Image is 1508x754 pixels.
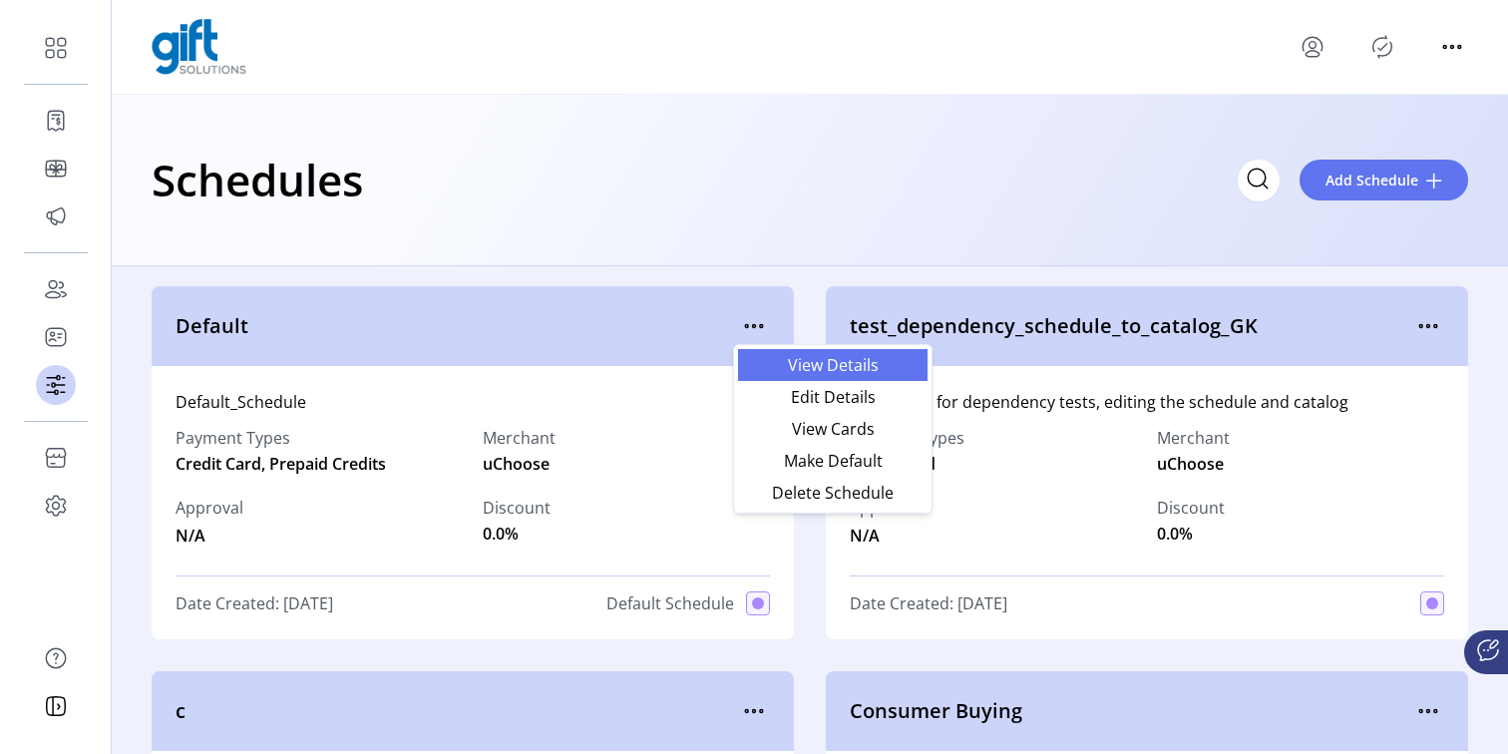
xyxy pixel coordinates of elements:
li: Delete Schedule [738,477,928,509]
span: test_dependency_schedule_to_catalog_GK [850,311,1412,341]
div: Being used for dependency tests, editing the schedule and catalog [850,390,1444,414]
label: Discount [483,496,551,520]
span: Add Schedule [1325,170,1418,190]
div: Default_Schedule [176,390,770,414]
span: Credit Card, Prepaid Credits [176,452,463,476]
button: menu [738,310,770,342]
button: menu [1412,310,1444,342]
span: Make Default [750,453,916,469]
span: Default Schedule [606,591,734,615]
span: 0.0% [1157,522,1193,546]
button: menu [1436,31,1468,63]
label: Payment Types [176,426,463,450]
button: menu [1412,695,1444,727]
span: View Cards [750,421,916,437]
li: Edit Details [738,381,928,413]
span: N/A [176,520,243,548]
span: Approval [176,496,243,520]
span: 0.0% [483,522,519,546]
h1: Schedules [152,145,363,214]
label: Discount [1157,496,1225,520]
span: Edit Details [750,389,916,405]
button: menu [738,695,770,727]
span: uChoose [1157,452,1224,476]
li: View Cards [738,413,928,445]
span: uChoose [483,452,550,476]
span: Default [176,311,738,341]
button: menu [1297,31,1328,63]
span: N/A [850,520,918,548]
span: Consumer Buying [850,696,1412,726]
label: Merchant [1157,426,1230,450]
span: c [176,696,738,726]
button: Add Schedule [1300,160,1468,200]
span: Delete Schedule [750,485,916,501]
span: Date Created: [DATE] [850,591,1007,615]
button: Publisher Panel [1366,31,1398,63]
span: Date Created: [DATE] [176,591,333,615]
li: Make Default [738,445,928,477]
span: View Details [750,357,916,373]
label: Merchant [483,426,556,450]
li: View Details [738,349,928,381]
img: logo [152,19,246,75]
input: Search [1238,160,1280,201]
